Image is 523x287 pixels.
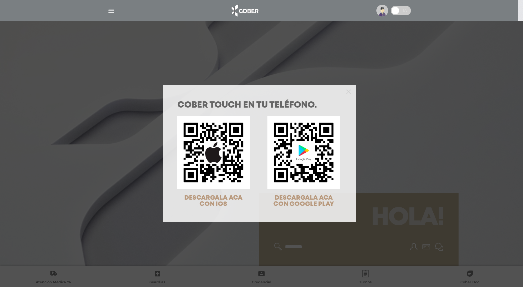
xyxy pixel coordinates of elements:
img: qr-code [177,116,250,189]
span: DESCARGALA ACA CON IOS [184,195,243,207]
button: Close [346,89,351,94]
h1: COBER TOUCH en tu teléfono. [177,101,341,110]
span: DESCARGALA ACA CON GOOGLE PLAY [273,195,334,207]
img: qr-code [267,116,340,189]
